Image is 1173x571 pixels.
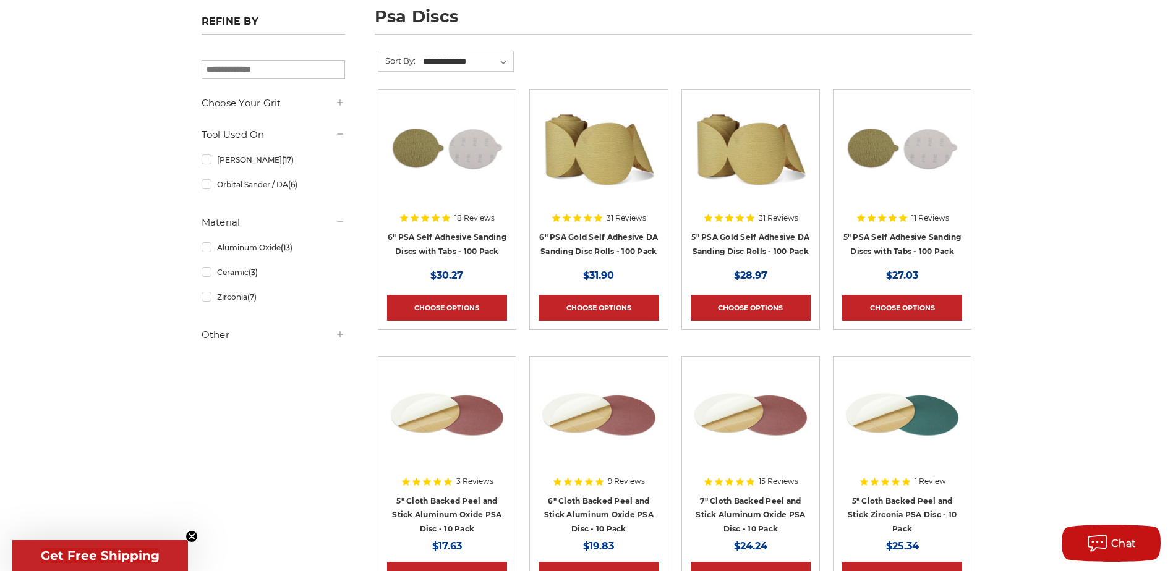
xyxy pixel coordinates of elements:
h1: psa discs [375,8,972,35]
img: 7 inch Aluminum Oxide PSA Sanding Disc with Cloth Backing [691,365,811,464]
a: 6 inch Aluminum Oxide PSA Sanding Disc with Cloth Backing [539,365,659,523]
a: 7 inch Aluminum Oxide PSA Sanding Disc with Cloth Backing [691,365,811,523]
h5: Other [202,328,345,342]
a: Choose Options [691,295,811,321]
span: $28.97 [734,269,767,281]
a: 6 inch psa sanding disc [387,98,507,256]
img: 6" DA Sanding Discs on a Roll [539,98,659,197]
a: Orbital Sander / DA [202,174,345,195]
a: 5" Sticky Backed Sanding Discs on a roll [691,98,811,256]
a: Zirconia [202,286,345,308]
a: [PERSON_NAME] [202,149,345,171]
img: 6 inch Aluminum Oxide PSA Sanding Disc with Cloth Backing [539,365,659,464]
span: (6) [288,180,297,189]
span: $31.90 [583,269,614,281]
a: 5 inch PSA Disc [842,98,962,256]
a: 5" Cloth Backed Peel and Stick Zirconia PSA Disc - 10 Pack [848,496,957,533]
button: Close teaser [186,530,198,543]
a: 5" Cloth Backed Peel and Stick Aluminum Oxide PSA Disc - 10 Pack [392,496,501,533]
a: Ceramic [202,261,345,283]
span: $24.24 [734,540,767,552]
img: 5 inch PSA Disc [842,98,962,197]
span: (17) [282,155,294,164]
label: Sort By: [378,51,416,70]
span: Get Free Shipping [41,548,160,563]
a: Choose Options [842,295,962,321]
h5: Material [202,215,345,230]
span: $17.63 [432,540,462,552]
a: Choose Options [387,295,507,321]
a: Choose Options [539,295,659,321]
img: 6 inch psa sanding disc [387,98,507,197]
span: $30.27 [430,269,463,281]
img: Zirc Peel and Stick cloth backed PSA discs [842,365,962,464]
span: $27.03 [886,269,918,281]
a: 6" DA Sanding Discs on a Roll [539,98,659,256]
span: $19.83 [583,540,614,552]
a: Zirc Peel and Stick cloth backed PSA discs [842,365,962,523]
select: Sort By: [421,53,513,71]
button: Chat [1062,525,1161,562]
span: (7) [247,292,257,302]
span: (13) [281,243,292,252]
span: (3) [249,268,258,277]
span: Chat [1111,538,1137,549]
span: $25.34 [886,540,919,552]
a: 6" Cloth Backed Peel and Stick Aluminum Oxide PSA Disc - 10 Pack [544,496,654,533]
img: 5" Sticky Backed Sanding Discs on a roll [691,98,811,197]
img: 5 inch Aluminum Oxide PSA Sanding Disc with Cloth Backing [387,365,507,464]
a: 7" Cloth Backed Peel and Stick Aluminum Oxide PSA Disc - 10 Pack [696,496,805,533]
div: Get Free ShippingClose teaser [12,540,188,571]
a: 5 inch Aluminum Oxide PSA Sanding Disc with Cloth Backing [387,365,507,523]
h5: Tool Used On [202,127,345,142]
a: Aluminum Oxide [202,237,345,258]
h5: Refine by [202,15,345,35]
h5: Choose Your Grit [202,96,345,111]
